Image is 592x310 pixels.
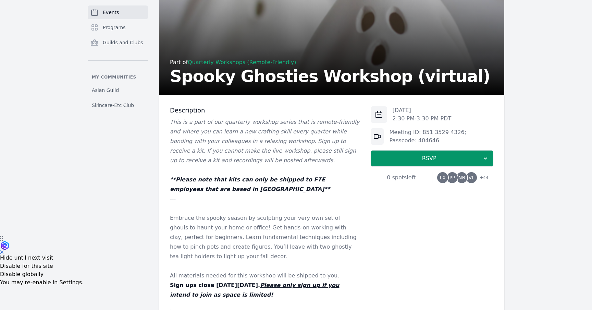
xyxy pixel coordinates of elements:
a: Meeting ID: 851 3529 4326; Passcode: 404646 [389,129,466,144]
div: 0 spots left [371,174,432,182]
p: 2:30 PM - 3:30 PM PDT [393,115,452,123]
span: PP [449,175,455,180]
span: VL [469,175,474,180]
nav: Sidebar [88,5,148,111]
span: RSVP [377,154,482,163]
a: Quarterly Workshops (Remote-Friendly) [188,59,296,65]
a: Programs [88,21,148,34]
p: My communities [88,74,148,80]
p: All materials needed for this workshop will be shipped to you. [170,271,360,281]
p: Embrace the spooky season by sculpting your very own set of ghouls to haunt your home or office! ... [170,213,360,261]
h3: Description [170,106,360,115]
p: --- [170,194,360,204]
span: NR [458,175,465,180]
p: [DATE] [393,106,452,115]
strong: Sign ups close [DATE][DATE]. [170,282,339,298]
span: + 44 [476,174,488,183]
button: RSVP [371,150,493,167]
span: Skincare-Etc Club [92,102,134,109]
span: LX [440,175,446,180]
a: Asian Guild [88,84,148,96]
h2: Spooky Ghosties Workshop (virtual) [170,68,490,84]
div: Part of [170,58,490,67]
em: **Please note that kits can only be shipped to FTE employees that are based in [GEOGRAPHIC_DATA]** [170,176,330,192]
span: Asian Guild [92,87,119,94]
a: Guilds and Clubs [88,36,148,49]
span: Events [103,9,119,16]
span: Programs [103,24,125,31]
a: Events [88,5,148,19]
em: This is a part of our quarterly workshop series that is remote-friendly and where you can learn a... [170,119,359,164]
span: Guilds and Clubs [103,39,143,46]
a: Skincare-Etc Club [88,99,148,111]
